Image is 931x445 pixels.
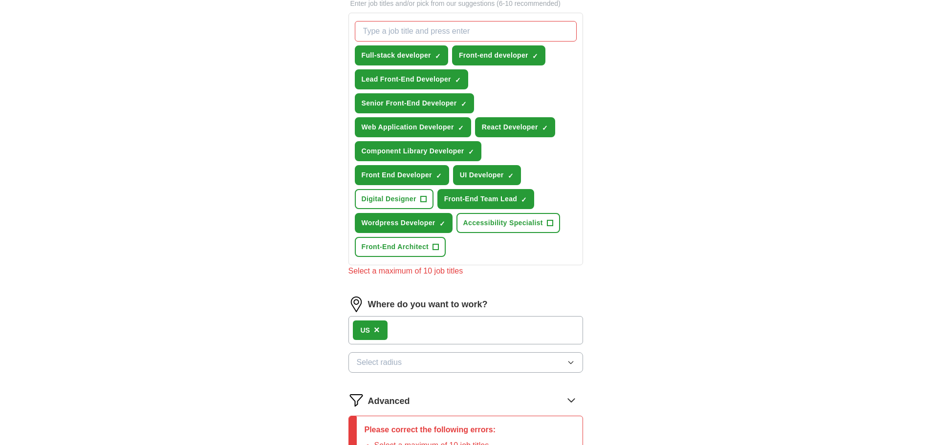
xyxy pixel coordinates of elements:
button: Lead Front-End Developer✓ [355,69,468,89]
span: UI Developer [460,170,504,180]
span: Select radius [357,357,402,368]
button: Digital Designer [355,189,433,209]
span: ✓ [532,52,538,60]
span: Component Library Developer [362,146,464,156]
span: Front-End Team Lead [444,194,518,204]
button: React Developer✓ [475,117,555,137]
div: US [361,325,370,336]
button: Front-End Architect [355,237,446,257]
div: Select a maximum of 10 job titles [348,265,583,277]
button: Senior Front-End Developer✓ [355,93,474,113]
span: Full-stack developer [362,50,431,61]
button: Full-stack developer✓ [355,45,448,65]
span: × [374,324,380,335]
span: Front-End Architect [362,242,429,252]
span: ✓ [436,172,442,180]
button: Front End Developer✓ [355,165,449,185]
button: × [374,323,380,338]
button: Select radius [348,352,583,373]
button: Wordpress Developer✓ [355,213,453,233]
label: Where do you want to work? [368,298,488,311]
span: Lead Front-End Developer [362,74,451,85]
span: ✓ [435,52,441,60]
span: ✓ [458,124,464,132]
span: Front-end developer [459,50,528,61]
span: Accessibility Specialist [463,218,543,228]
span: ✓ [508,172,514,180]
button: Front-End Team Lead✓ [437,189,535,209]
span: Wordpress Developer [362,218,435,228]
span: Advanced [368,395,410,408]
span: ✓ [461,100,467,108]
span: ✓ [439,220,445,228]
p: Please correct the following errors: [365,424,496,436]
button: Web Application Developer✓ [355,117,471,137]
span: Senior Front-End Developer [362,98,457,108]
img: filter [348,392,364,408]
button: Accessibility Specialist [456,213,560,233]
span: ✓ [521,196,527,204]
span: Front End Developer [362,170,432,180]
button: Component Library Developer✓ [355,141,481,161]
span: React Developer [482,122,538,132]
span: Web Application Developer [362,122,454,132]
button: UI Developer✓ [453,165,521,185]
span: ✓ [468,148,474,156]
span: ✓ [542,124,548,132]
img: location.png [348,297,364,312]
button: Front-end developer✓ [452,45,545,65]
span: ✓ [455,76,461,84]
span: Digital Designer [362,194,416,204]
input: Type a job title and press enter [355,21,577,42]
